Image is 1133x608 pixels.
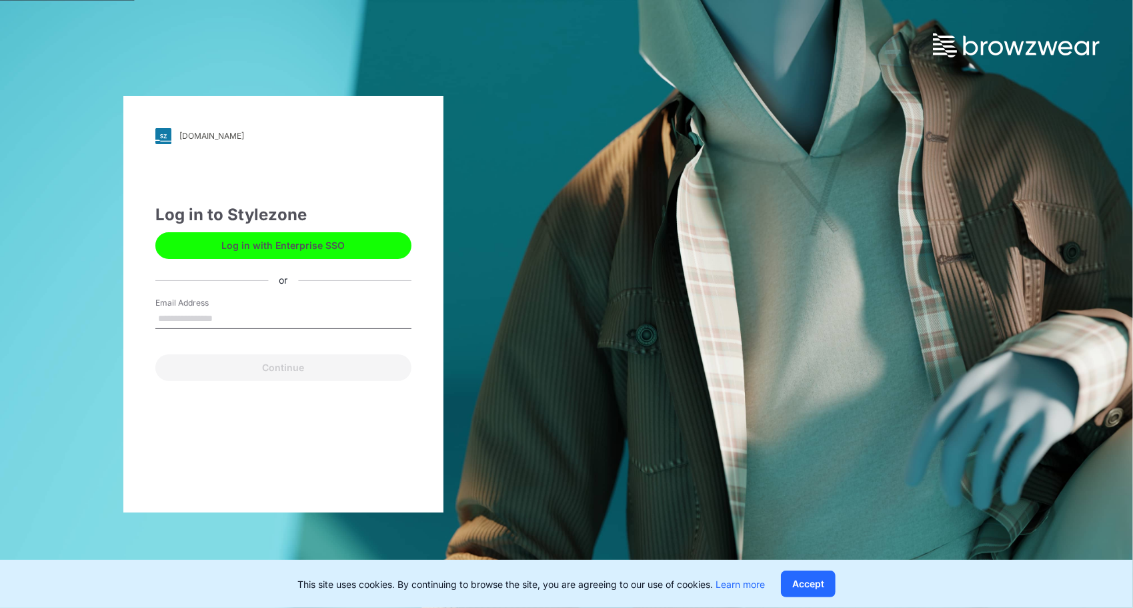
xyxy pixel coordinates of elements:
p: This site uses cookies. By continuing to browse the site, you are agreeing to our use of cookies. [297,577,765,591]
img: browzwear-logo.73288ffb.svg [933,33,1100,57]
img: svg+xml;base64,PHN2ZyB3aWR0aD0iMjgiIGhlaWdodD0iMjgiIHZpZXdCb3g9IjAgMCAyOCAyOCIgZmlsbD0ibm9uZSIgeG... [155,128,171,144]
div: Log in to Stylezone [155,203,411,227]
button: Log in with Enterprise SSO [155,232,411,259]
a: [DOMAIN_NAME] [155,128,411,144]
a: Learn more [716,579,765,590]
label: Email Address [155,297,249,309]
button: Accept [781,571,836,597]
div: or [268,274,298,288]
div: [DOMAIN_NAME] [179,131,244,141]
